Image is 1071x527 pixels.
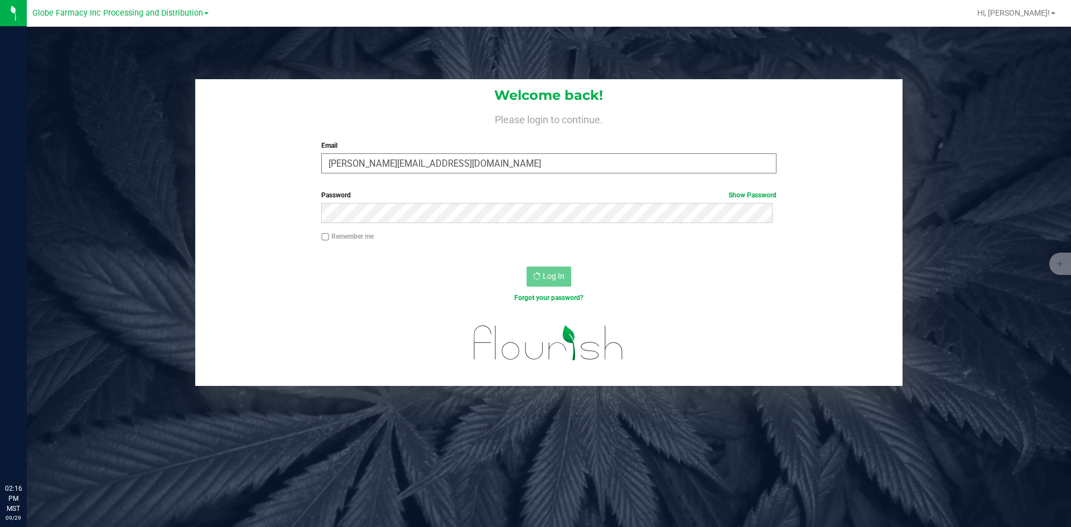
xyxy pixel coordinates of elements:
[5,514,22,522] p: 09/29
[195,88,903,103] h1: Welcome back!
[195,112,903,125] h4: Please login to continue.
[32,8,203,18] span: Globe Farmacy Inc Processing and Distribution
[527,267,571,287] button: Log In
[321,141,776,151] label: Email
[5,484,22,514] p: 02:16 PM MST
[543,272,565,281] span: Log In
[321,231,374,241] label: Remember me
[514,294,583,302] a: Forgot your password?
[977,8,1050,17] span: Hi, [PERSON_NAME]!
[729,191,776,199] a: Show Password
[460,315,637,371] img: flourish_logo.svg
[321,233,329,241] input: Remember me
[321,191,351,199] span: Password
